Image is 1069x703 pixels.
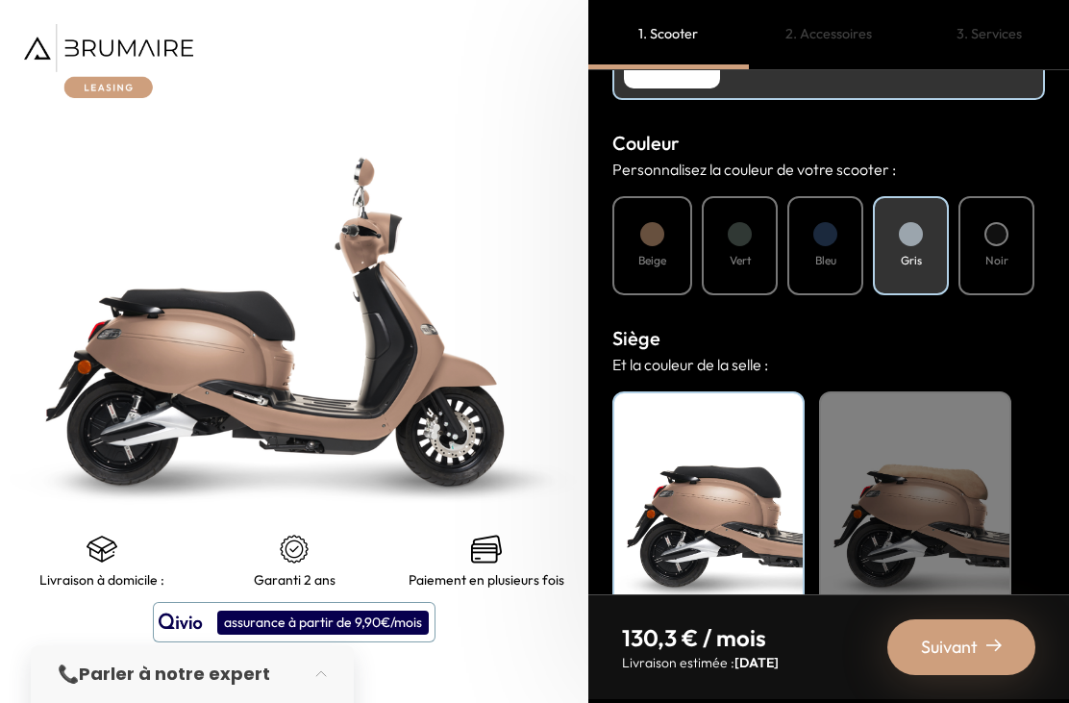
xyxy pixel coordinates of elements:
[622,622,779,653] p: 130,3 € / mois
[986,638,1002,653] img: right-arrow-2.png
[153,602,435,642] button: assurance à partir de 9,90€/mois
[39,572,164,588] p: Livraison à domicile :
[985,252,1008,269] h4: Noir
[901,252,922,269] h4: Gris
[624,403,793,428] h4: Noir
[612,324,1045,353] h3: Siège
[921,634,978,661] span: Suivant
[734,654,779,671] span: [DATE]
[622,653,779,672] p: Livraison estimée :
[612,129,1045,158] h3: Couleur
[87,534,117,565] img: shipping.png
[159,611,203,634] img: logo qivio
[279,534,310,565] img: certificat-de-garantie.png
[730,252,751,269] h4: Vert
[254,572,336,588] p: Garanti 2 ans
[409,572,564,588] p: Paiement en plusieurs fois
[831,403,1000,428] h4: Beige
[24,24,193,98] img: Brumaire Leasing
[471,534,502,565] img: credit-cards.png
[638,252,666,269] h4: Beige
[612,353,1045,376] p: Et la couleur de la selle :
[815,252,836,269] h4: Bleu
[612,158,1045,181] p: Personnalisez la couleur de votre scooter :
[217,611,429,635] div: assurance à partir de 9,90€/mois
